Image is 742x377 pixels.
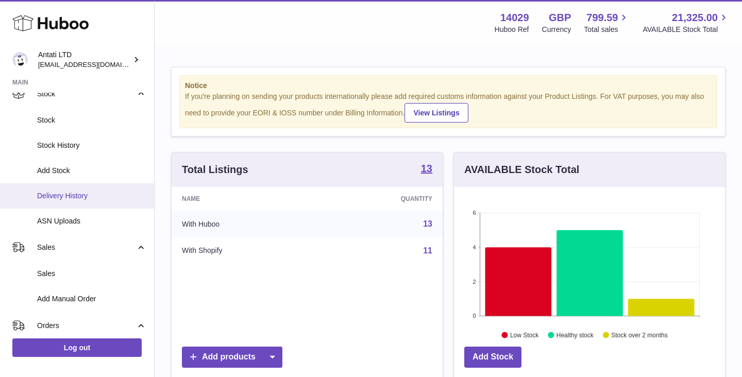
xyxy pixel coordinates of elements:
strong: 14029 [500,11,529,25]
a: Add Stock [464,347,521,368]
span: Stock [37,115,146,125]
span: Add Manual Order [37,294,146,304]
th: Quantity [318,187,443,211]
img: toufic@antatiskin.com [12,52,28,67]
text: Healthy stock [556,331,594,338]
text: 6 [473,210,476,216]
span: Total sales [584,25,630,35]
a: 13 [423,219,432,228]
span: Sales [37,269,146,279]
text: Stock over 2 months [611,331,667,338]
span: Stock [37,89,136,99]
span: 799.59 [586,11,618,25]
div: If you're planning on sending your products internationally please add required customs informati... [185,92,712,123]
span: Delivery History [37,191,146,201]
h3: AVAILABLE Stock Total [464,163,579,177]
strong: GBP [549,11,571,25]
strong: Notice [185,81,712,91]
a: 799.59 Total sales [584,11,630,35]
a: 21,325.00 AVAILABLE Stock Total [643,11,730,35]
text: 0 [473,313,476,319]
text: Low Stock [510,331,539,338]
text: 2 [473,278,476,284]
text: 4 [473,244,476,250]
span: Add Stock [37,166,146,176]
td: With Huboo [172,211,318,237]
h3: Total Listings [182,163,248,177]
td: With Shopify [172,237,318,264]
span: Stock History [37,141,146,150]
span: 21,325.00 [672,11,718,25]
div: Antati LTD [38,50,131,70]
div: Huboo Ref [495,25,529,35]
a: View Listings [404,103,468,123]
span: Sales [37,243,136,252]
a: 11 [423,246,432,255]
span: Orders [37,321,136,331]
div: Currency [542,25,571,35]
a: Log out [12,338,142,357]
strong: 13 [421,163,432,174]
span: ASN Uploads [37,216,146,226]
span: AVAILABLE Stock Total [643,25,730,35]
a: 13 [421,163,432,176]
th: Name [172,187,318,211]
a: Add products [182,347,282,368]
span: [EMAIL_ADDRESS][DOMAIN_NAME] [38,60,151,68]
